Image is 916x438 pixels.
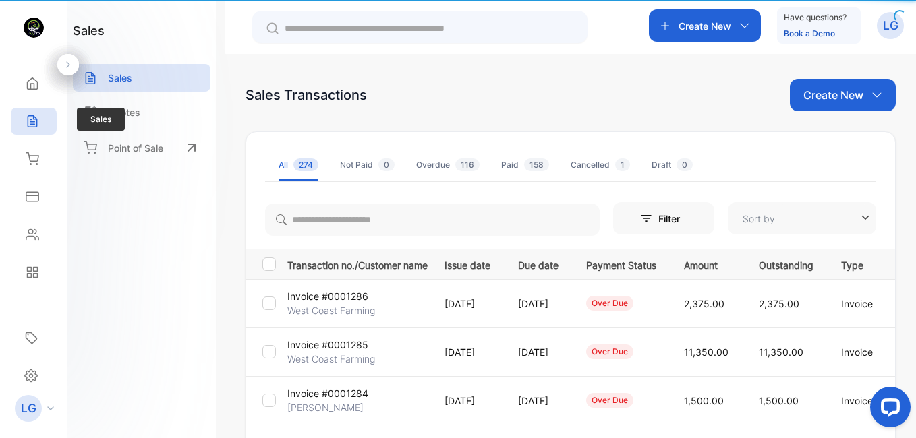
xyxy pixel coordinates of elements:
[279,159,318,171] div: All
[728,202,876,234] button: Sort by
[615,158,630,171] span: 1
[455,158,480,171] span: 116
[518,394,559,408] p: [DATE]
[586,393,633,408] div: over due
[21,400,36,417] p: LG
[287,400,364,414] p: [PERSON_NAME]
[586,296,633,311] div: over due
[652,159,693,171] div: Draft
[108,141,163,155] p: Point of Sale
[759,298,799,309] span: 2,375.00
[108,71,132,85] p: Sales
[73,22,105,40] h1: sales
[108,105,140,119] p: Quotes
[287,255,428,272] p: Transaction no./Customer name
[784,11,847,24] p: Have questions?
[445,394,490,408] p: [DATE]
[859,381,916,438] iframe: LiveChat chat widget
[340,159,395,171] div: Not Paid
[803,87,863,103] p: Create New
[684,346,728,358] span: 11,350.00
[445,255,490,272] p: Issue date
[677,158,693,171] span: 0
[293,158,318,171] span: 274
[287,289,368,303] p: Invoice #0001286
[518,296,559,311] p: [DATE]
[586,344,633,359] div: over due
[287,303,375,317] p: West Coast Farming
[246,85,367,105] div: Sales Transactions
[24,18,44,38] img: logo
[524,158,549,171] span: 158
[841,394,881,408] p: Invoice
[684,395,724,406] span: 1,500.00
[684,255,731,272] p: Amount
[518,255,559,272] p: Due date
[759,346,803,358] span: 11,350.00
[841,345,881,359] p: Invoice
[784,28,835,38] a: Book a Demo
[841,255,881,272] p: Type
[883,17,898,34] p: LG
[445,345,490,359] p: [DATE]
[287,386,368,400] p: Invoice #0001284
[684,298,724,309] span: 2,375.00
[571,159,630,171] div: Cancelled
[287,352,375,366] p: West Coast Farming
[586,255,656,272] p: Payment Status
[877,9,904,42] button: LG
[743,212,775,226] p: Sort by
[73,133,210,162] a: Point of Sale
[287,338,368,352] p: Invoice #0001285
[501,159,549,171] div: Paid
[679,19,731,33] p: Create New
[73,64,210,92] a: Sales
[77,108,125,131] span: Sales
[841,296,881,311] p: Invoice
[649,9,761,42] button: Create New
[378,158,395,171] span: 0
[73,98,210,126] a: Quotes
[416,159,480,171] div: Overdue
[445,296,490,311] p: [DATE]
[759,395,799,406] span: 1,500.00
[759,255,813,272] p: Outstanding
[518,345,559,359] p: [DATE]
[790,79,896,111] button: Create New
